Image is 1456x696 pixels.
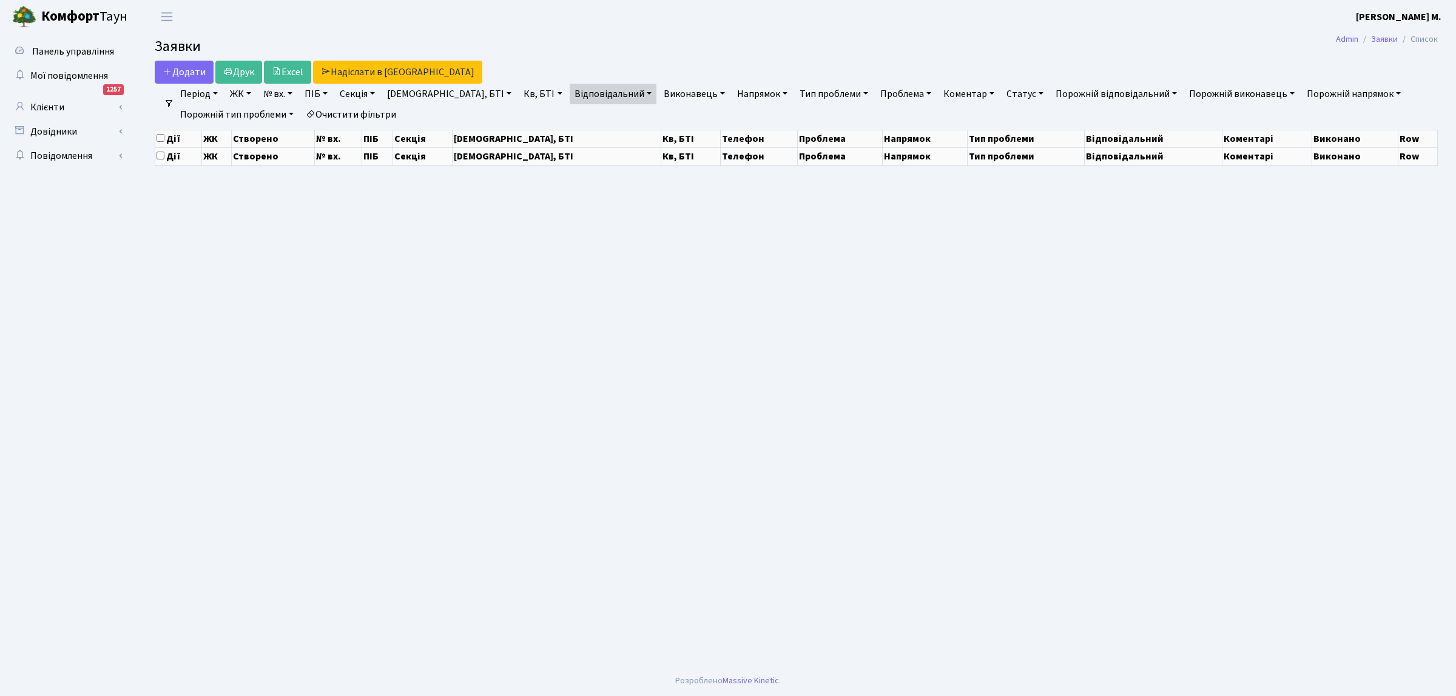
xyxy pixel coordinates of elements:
a: Відповідальний [570,84,656,104]
th: Проблема [798,147,883,165]
button: Переключити навігацію [152,7,182,27]
a: Кв, БТІ [519,84,567,104]
th: Телефон [720,147,798,165]
th: [DEMOGRAPHIC_DATA], БТІ [452,147,661,165]
th: Секція [393,147,452,165]
a: Виконавець [659,84,730,104]
a: Панель управління [6,39,127,64]
a: Повідомлення [6,144,127,168]
span: Мої повідомлення [30,69,108,82]
span: Додати [163,65,206,79]
a: Секція [335,84,380,104]
th: Кв, БТІ [661,147,720,165]
th: Відповідальний [1085,147,1222,165]
a: Massive Kinetic [723,674,779,687]
th: № вх. [314,147,362,165]
th: ЖК [201,130,231,147]
th: Створено [232,147,314,165]
th: Кв, БТІ [661,130,720,147]
span: Панель управління [32,45,114,58]
span: Таун [41,7,127,27]
a: Заявки [1371,33,1398,45]
div: 1257 [103,84,124,95]
a: Тип проблеми [795,84,873,104]
a: Додати [155,61,214,84]
a: ПІБ [300,84,332,104]
th: Проблема [798,130,883,147]
th: Дії [155,147,202,165]
th: Тип проблеми [968,130,1085,147]
a: Порожній виконавець [1184,84,1299,104]
li: Список [1398,33,1438,46]
a: Друк [215,61,262,84]
th: Секція [393,130,452,147]
a: Період [175,84,223,104]
a: Статус [1002,84,1048,104]
a: Довідники [6,119,127,144]
a: Напрямок [732,84,792,104]
a: Admin [1336,33,1358,45]
th: Телефон [720,130,798,147]
th: Відповідальний [1085,130,1222,147]
th: ЖК [201,147,231,165]
th: [DEMOGRAPHIC_DATA], БТІ [452,130,661,147]
a: Очистити фільтри [301,104,401,125]
th: Виконано [1312,147,1398,165]
img: logo.png [12,5,36,29]
a: Порожній відповідальний [1051,84,1182,104]
th: Row [1398,130,1438,147]
th: Тип проблеми [968,147,1085,165]
th: Виконано [1312,130,1398,147]
a: Проблема [875,84,936,104]
th: Row [1398,147,1438,165]
a: Excel [264,61,311,84]
th: Створено [232,130,314,147]
nav: breadcrumb [1318,27,1456,52]
a: Коментар [939,84,999,104]
a: № вх. [258,84,297,104]
th: Напрямок [883,130,968,147]
a: [PERSON_NAME] М. [1356,10,1441,24]
div: Розроблено . [675,674,781,688]
th: Дії [155,130,202,147]
a: Надіслати в [GEOGRAPHIC_DATA] [313,61,482,84]
b: Комфорт [41,7,99,26]
th: ПІБ [362,147,393,165]
th: Коментарі [1222,130,1312,147]
a: Порожній тип проблеми [175,104,298,125]
th: ПІБ [362,130,393,147]
a: Порожній напрямок [1302,84,1406,104]
a: ЖК [225,84,256,104]
a: [DEMOGRAPHIC_DATA], БТІ [382,84,516,104]
a: Клієнти [6,95,127,119]
th: Напрямок [883,147,968,165]
th: Коментарі [1222,147,1312,165]
th: № вх. [314,130,362,147]
a: Мої повідомлення1257 [6,64,127,88]
span: Заявки [155,36,201,57]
